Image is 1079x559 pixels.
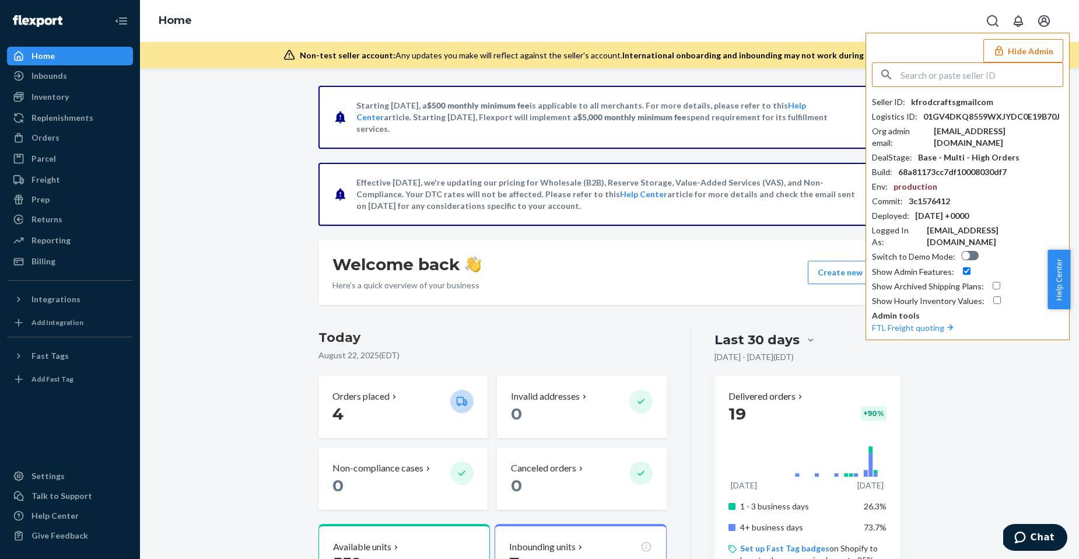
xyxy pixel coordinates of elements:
[981,9,1004,33] button: Open Search Box
[909,195,950,207] div: 3c1576412
[318,350,667,361] p: August 22, 2025 ( EDT )
[31,256,55,267] div: Billing
[808,261,887,284] button: Create new
[332,476,344,495] span: 0
[31,350,69,362] div: Fast Tags
[7,190,133,209] a: Prep
[7,47,133,65] a: Home
[7,370,133,389] a: Add Fast Tag
[872,210,909,222] div: Deployed :
[511,390,580,403] p: Invalid addresses
[511,404,522,424] span: 0
[7,128,133,147] a: Orders
[872,295,985,307] div: Show Hourly Inventory Values :
[740,501,855,512] p: 1 - 3 business days
[318,448,488,510] button: Non-compliance cases 0
[356,177,861,212] p: Effective [DATE], we're updating our pricing for Wholesale (B2B), Reserve Storage, Value-Added Se...
[728,390,805,403] button: Delivered orders
[300,50,395,60] span: Non-test seller account:
[7,526,133,545] button: Give Feedback
[13,15,62,27] img: Flexport logo
[318,376,488,438] button: Orders placed 4
[728,404,746,424] span: 19
[31,174,60,186] div: Freight
[872,111,917,123] div: Logistics ID :
[31,294,80,305] div: Integrations
[7,149,133,168] a: Parcel
[857,480,884,491] p: [DATE]
[356,100,861,135] p: Starting [DATE], a is applicable to all merchants. For more details, please refer to this article...
[332,254,481,275] h1: Welcome back
[864,501,887,511] span: 26.3%
[872,181,888,193] div: Env :
[511,462,576,475] p: Canceled orders
[1048,250,1070,309] button: Help Center
[923,111,1060,123] div: 01GV4DKQ8559WXJYDC0E19B70J
[427,100,530,110] span: $500 monthly minimum fee
[31,374,73,384] div: Add Fast Tag
[1003,524,1067,553] iframe: Opens a widget where you can chat to one of our agents
[983,39,1063,62] button: Hide Admin
[7,231,133,250] a: Reporting
[149,4,201,38] ol: breadcrumbs
[620,189,667,199] a: Help Center
[497,376,666,438] button: Invalid addresses 0
[872,251,955,263] div: Switch to Demo Mode :
[7,506,133,525] a: Help Center
[332,462,423,475] p: Non-compliance cases
[714,331,800,349] div: Last 30 days
[872,281,984,292] div: Show Archived Shipping Plans :
[731,480,757,491] p: [DATE]
[901,63,1063,86] input: Search or paste seller ID
[7,252,133,271] a: Billing
[110,9,133,33] button: Close Navigation
[7,88,133,106] a: Inventory
[31,530,88,541] div: Give Feedback
[577,112,686,122] span: $5,000 monthly minimum fee
[31,153,56,165] div: Parcel
[898,166,1007,178] div: 68a81173cc7df10008030df7
[1032,9,1056,33] button: Open account menu
[31,317,83,327] div: Add Integration
[714,351,794,363] p: [DATE] - [DATE] ( EDT )
[927,225,1063,248] div: [EMAIL_ADDRESS][DOMAIN_NAME]
[465,256,481,272] img: hand-wave emoji
[31,470,65,482] div: Settings
[861,406,887,421] div: + 90 %
[864,522,887,532] span: 73.7%
[31,70,67,82] div: Inbounds
[332,279,481,291] p: Here’s a quick overview of your business
[894,181,937,193] div: production
[7,67,133,85] a: Inbounds
[911,96,993,108] div: kfrodcraftsgmailcom
[7,313,133,332] a: Add Integration
[7,467,133,485] a: Settings
[872,125,928,149] div: Org admin email :
[1007,9,1030,33] button: Open notifications
[31,91,69,103] div: Inventory
[915,210,969,222] div: [DATE] +0000
[31,194,50,205] div: Prep
[918,152,1020,163] div: Base - Multi - High Orders
[872,166,892,178] div: Build :
[31,235,71,246] div: Reporting
[7,210,133,229] a: Returns
[7,109,133,127] a: Replenishments
[31,490,92,502] div: Talk to Support
[872,96,905,108] div: Seller ID :
[740,522,855,533] p: 4+ business days
[872,152,912,163] div: DealStage :
[740,543,829,553] a: Set up Fast Tag badges
[332,404,344,424] span: 4
[31,510,79,522] div: Help Center
[934,125,1063,149] div: [EMAIL_ADDRESS][DOMAIN_NAME]
[333,540,391,554] p: Available units
[300,50,924,61] div: Any updates you make will reflect against the seller's account.
[332,390,390,403] p: Orders placed
[872,195,903,207] div: Commit :
[31,112,93,124] div: Replenishments
[511,476,522,495] span: 0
